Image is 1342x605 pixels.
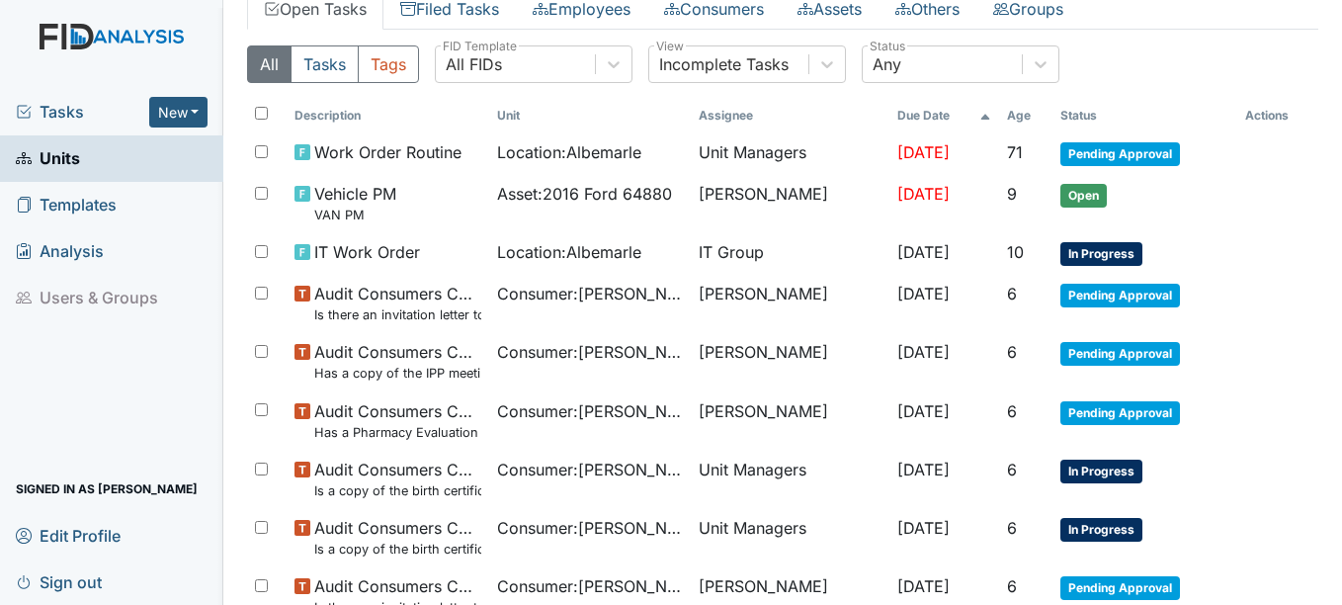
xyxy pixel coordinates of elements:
[1007,284,1017,303] span: 6
[897,518,950,538] span: [DATE]
[291,45,359,83] button: Tasks
[16,100,149,124] a: Tasks
[314,399,481,442] span: Audit Consumers Charts Has a Pharmacy Evaluation been completed quarterly?
[1060,184,1107,208] span: Open
[497,240,641,264] span: Location : Albemarle
[446,52,502,76] div: All FIDs
[1007,242,1024,262] span: 10
[1007,401,1017,421] span: 6
[1060,284,1180,307] span: Pending Approval
[497,399,684,423] span: Consumer : [PERSON_NAME]
[873,52,901,76] div: Any
[897,401,950,421] span: [DATE]
[1007,142,1023,162] span: 71
[16,190,117,220] span: Templates
[314,340,481,383] span: Audit Consumers Charts Has a copy of the IPP meeting been sent to the Parent/Guardian within 30 d...
[287,99,489,132] th: Toggle SortBy
[314,206,396,224] small: VAN PM
[897,342,950,362] span: [DATE]
[314,423,481,442] small: Has a Pharmacy Evaluation been completed quarterly?
[659,52,789,76] div: Incomplete Tasks
[691,274,889,332] td: [PERSON_NAME]
[314,458,481,500] span: Audit Consumers Charts Is a copy of the birth certificate found in the file?
[897,242,950,262] span: [DATE]
[897,460,950,479] span: [DATE]
[691,232,889,274] td: IT Group
[1060,401,1180,425] span: Pending Approval
[1060,576,1180,600] span: Pending Approval
[897,184,950,204] span: [DATE]
[497,140,641,164] span: Location : Albemarle
[1052,99,1237,132] th: Toggle SortBy
[1060,460,1142,483] span: In Progress
[497,574,684,598] span: Consumer : [PERSON_NAME]
[314,540,481,559] small: Is a copy of the birth certificate found in the file?
[1007,576,1017,596] span: 6
[897,576,950,596] span: [DATE]
[314,305,481,324] small: Is there an invitation letter to Parent/Guardian for current years team meetings in T-Logs (Therap)?
[16,566,102,597] span: Sign out
[16,143,80,174] span: Units
[497,340,684,364] span: Consumer : [PERSON_NAME]
[691,132,889,174] td: Unit Managers
[314,240,420,264] span: IT Work Order
[1237,99,1318,132] th: Actions
[16,520,121,551] span: Edit Profile
[255,107,268,120] input: Toggle All Rows Selected
[897,142,950,162] span: [DATE]
[1007,184,1017,204] span: 9
[889,99,999,132] th: Toggle SortBy
[1060,142,1180,166] span: Pending Approval
[497,182,672,206] span: Asset : 2016 Ford 64880
[691,99,889,132] th: Assignee
[691,450,889,508] td: Unit Managers
[1007,460,1017,479] span: 6
[149,97,209,128] button: New
[16,474,198,504] span: Signed in as [PERSON_NAME]
[1007,342,1017,362] span: 6
[1007,518,1017,538] span: 6
[497,516,684,540] span: Consumer : [PERSON_NAME]
[497,458,684,481] span: Consumer : [PERSON_NAME]
[497,282,684,305] span: Consumer : [PERSON_NAME]
[691,332,889,390] td: [PERSON_NAME]
[16,236,104,267] span: Analysis
[314,516,481,559] span: Audit Consumers Charts Is a copy of the birth certificate found in the file?
[314,182,396,224] span: Vehicle PM VAN PM
[1060,342,1180,366] span: Pending Approval
[489,99,692,132] th: Toggle SortBy
[1060,242,1142,266] span: In Progress
[691,174,889,232] td: [PERSON_NAME]
[247,45,292,83] button: All
[314,140,461,164] span: Work Order Routine
[358,45,419,83] button: Tags
[247,45,419,83] div: Type filter
[1060,518,1142,542] span: In Progress
[314,282,481,324] span: Audit Consumers Charts Is there an invitation letter to Parent/Guardian for current years team me...
[691,508,889,566] td: Unit Managers
[314,364,481,383] small: Has a copy of the IPP meeting been sent to the Parent/Guardian [DATE] of the meeting?
[314,481,481,500] small: Is a copy of the birth certificate found in the file?
[897,284,950,303] span: [DATE]
[999,99,1053,132] th: Toggle SortBy
[691,391,889,450] td: [PERSON_NAME]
